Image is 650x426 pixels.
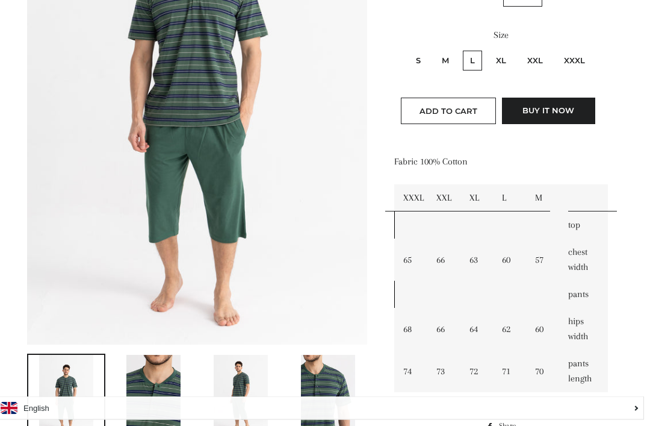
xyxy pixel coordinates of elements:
[493,351,526,393] td: 71
[460,239,494,281] td: 63
[427,309,460,351] td: 66
[559,212,608,239] td: top
[460,351,494,393] td: 72
[435,51,456,71] label: M
[559,239,608,281] td: chest width
[493,185,526,212] td: L
[526,185,559,212] td: M
[401,98,496,125] button: Add to Cart
[394,351,427,393] td: 74
[409,51,428,71] label: S
[419,107,477,116] span: Add to Cart
[489,51,513,71] label: XL
[394,185,427,212] td: XXXL
[23,404,49,412] i: English
[394,309,427,351] td: 68
[526,309,559,351] td: 60
[559,281,608,309] td: pants
[502,98,595,125] button: Buy it now
[493,309,526,351] td: 62
[557,51,592,71] label: XXXL
[463,51,482,71] label: L
[394,28,608,43] label: Size
[526,239,559,281] td: 57
[460,309,494,351] td: 64
[526,351,559,393] td: 70
[559,351,608,393] td: pants length
[427,239,460,281] td: 66
[460,185,494,212] td: XL
[1,402,637,415] a: English
[394,239,427,281] td: 65
[394,155,608,170] p: Fabric 100% Cotton
[493,239,526,281] td: 60
[427,185,460,212] td: XXL
[427,351,460,393] td: 73
[559,309,608,351] td: hips width
[520,51,550,71] label: XXL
